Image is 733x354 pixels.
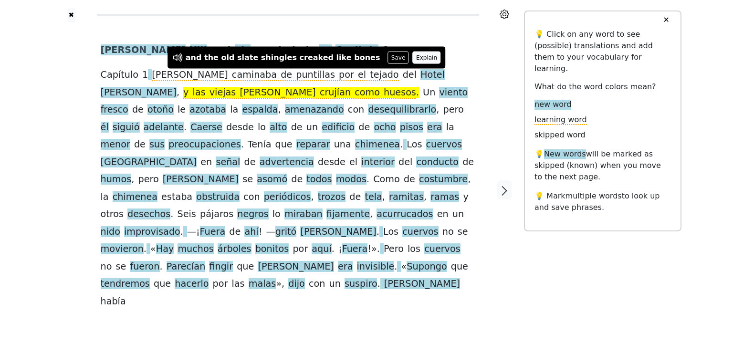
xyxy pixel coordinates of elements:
span: que [275,139,293,151]
span: acurrucados [377,208,433,220]
span: asomó [257,174,287,186]
span: hacerlo [175,278,209,290]
span: fresco [101,104,128,116]
span: Fuera [200,226,226,238]
span: New words [544,149,586,159]
span: , [370,208,373,220]
span: [PERSON_NAME] [300,226,376,238]
span: . [170,208,173,220]
span: tela [365,191,382,203]
span: otoño [147,104,174,116]
span: , [311,191,314,203]
span: que [255,44,274,56]
span: de [349,191,361,203]
span: de [291,174,303,186]
span: con [309,278,325,290]
span: ojo [235,44,251,56]
span: Pero [384,243,404,255]
span: lo [272,208,281,220]
span: ! [259,226,262,238]
span: amenazando [285,104,344,116]
span: ! [367,243,371,255]
span: 1 [142,69,148,81]
span: . [366,174,369,186]
span: , [177,87,179,99]
span: , [424,191,427,203]
span: le [178,104,186,116]
span: . [144,243,147,255]
span: de [462,156,474,168]
span: Capitulo [335,44,378,56]
span: por [293,243,308,255]
span: en [437,208,449,220]
span: pisos [400,122,423,134]
span: pájaros [200,208,233,220]
span: . [160,261,163,273]
span: alto [270,122,287,134]
span: lo [258,122,266,134]
span: movieron [101,243,144,255]
span: era [427,122,442,134]
span: y [211,44,217,56]
span: skipped word [534,130,586,140]
span: azotaba [189,104,226,116]
span: ramitas [389,191,424,203]
span: trozos [318,191,346,203]
span: chimenea [355,139,400,151]
span: de [291,122,303,134]
span: había [101,296,126,308]
span: era [338,261,353,273]
span: de [404,174,415,186]
span: obstruida [196,191,240,203]
span: dijo [288,278,305,290]
span: . [332,243,335,255]
span: periódicos [264,191,311,203]
span: chimenea [113,191,157,203]
a: ✖ [67,8,75,22]
span: ramas [430,191,459,203]
h6: What do the word colors mean? [534,82,671,91]
span: todos [306,174,332,186]
span: ¡ [338,243,342,255]
button: Save [387,52,408,64]
span: de [134,139,146,151]
span: interior [361,156,395,168]
span: . [416,87,419,99]
span: y [463,191,468,203]
span: . [377,226,379,238]
span: árboles [218,243,251,255]
span: desechos [127,208,170,220]
span: ve [319,44,332,56]
span: cuervos [424,243,461,255]
span: lo [306,44,315,56]
span: XIII [190,44,207,56]
span: [PERSON_NAME] caminaba de puntillas por el tejado [152,69,398,81]
span: Parecían [167,261,206,273]
span: pero [138,174,158,186]
span: con [243,191,260,203]
span: que [154,278,171,290]
span: del [398,156,412,168]
span: otros [101,208,124,220]
span: un [329,278,340,290]
span: Los [383,226,398,238]
span: menor [101,139,130,151]
span: miraban [284,208,323,220]
span: , [131,174,134,186]
span: Supongo [407,261,447,273]
span: ahí [244,226,258,238]
span: todo [278,44,302,56]
span: espalda [242,104,278,116]
span: Hotel [420,69,445,81]
span: [GEOGRAPHIC_DATA] [101,156,197,168]
span: desequilibrarlo [368,104,436,116]
span: , [278,104,281,116]
span: 1 [383,44,389,56]
span: la [446,122,454,134]
span: ocho [374,122,396,134]
span: con [348,104,364,116]
span: Seis [178,208,196,220]
span: —¡ [187,226,200,238]
span: preocupaciones [168,139,241,151]
span: suspiro [345,278,377,290]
